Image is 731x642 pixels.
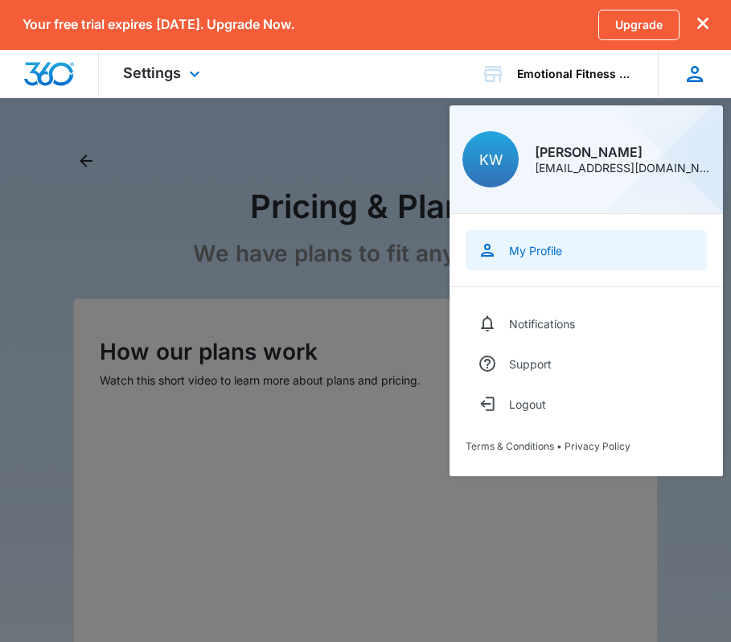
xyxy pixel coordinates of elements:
div: [EMAIL_ADDRESS][DOMAIN_NAME] [535,163,710,174]
div: • [466,440,707,452]
div: Settings [99,50,228,97]
a: Notifications [466,303,707,344]
div: [PERSON_NAME] [535,146,710,158]
a: Support [466,344,707,384]
button: dismiss this dialog [697,17,708,32]
div: account name [517,68,634,80]
span: Settings [123,64,181,81]
div: My Profile [509,244,562,257]
div: Support [509,357,552,371]
span: KW [479,151,503,168]
div: Notifications [509,317,575,331]
p: Your free trial expires [DATE]. Upgrade Now. [23,17,294,32]
a: Privacy Policy [565,440,630,452]
div: Logout [509,397,546,411]
a: My Profile [466,230,707,270]
a: Terms & Conditions [466,440,554,452]
a: Upgrade [598,10,680,40]
button: Logout [466,384,707,424]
